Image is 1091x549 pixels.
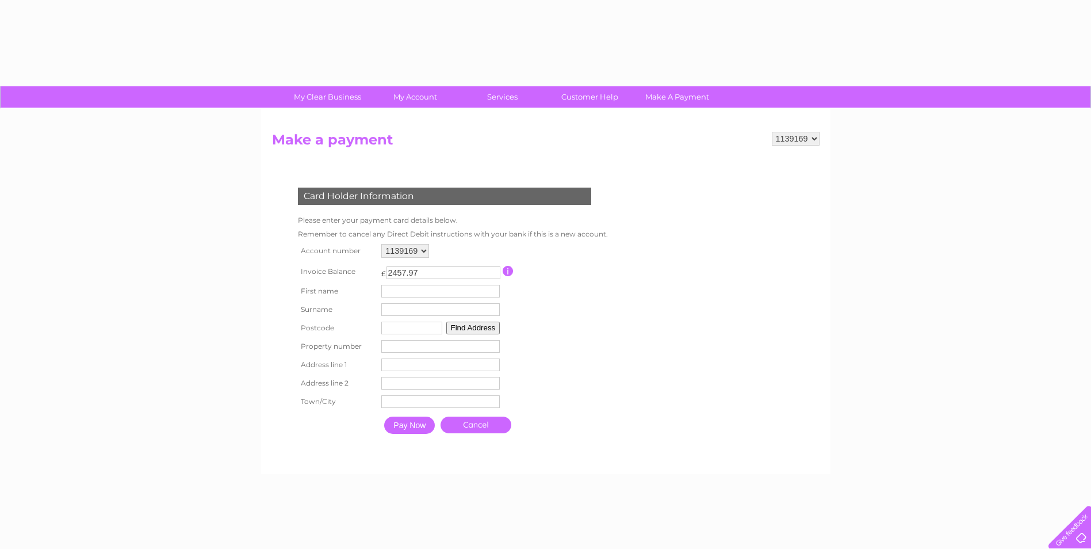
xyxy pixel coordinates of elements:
th: Address line 1 [295,356,379,374]
a: My Account [368,86,462,108]
td: Remember to cancel any Direct Debit instructions with your bank if this is a new account. [295,227,611,241]
th: Town/City [295,392,379,411]
input: Pay Now [384,417,435,434]
td: £ [381,264,386,278]
a: Services [455,86,550,108]
th: Account number [295,241,379,261]
button: Find Address [446,322,500,334]
th: Property number [295,337,379,356]
a: My Clear Business [280,86,375,108]
input: Information [503,266,514,276]
a: Customer Help [542,86,637,108]
h2: Make a payment [272,132,820,154]
th: Surname [295,300,379,319]
th: Postcode [295,319,379,337]
a: Cancel [441,417,511,433]
th: First name [295,282,379,300]
th: Address line 2 [295,374,379,392]
th: Invoice Balance [295,261,379,282]
td: Please enter your payment card details below. [295,213,611,227]
a: Make A Payment [630,86,725,108]
div: Card Holder Information [298,188,591,205]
